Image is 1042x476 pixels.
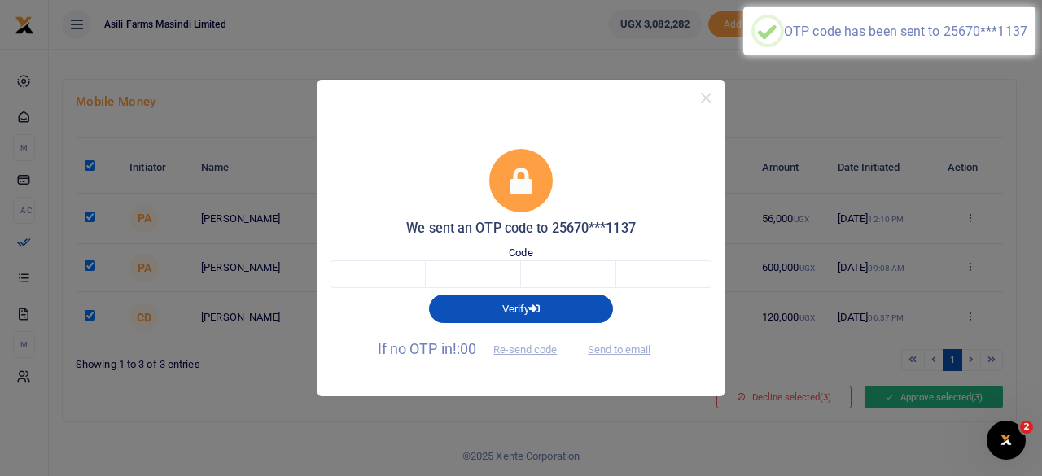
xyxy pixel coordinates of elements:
[987,421,1026,460] iframe: Intercom live chat
[378,340,571,357] span: If no OTP in
[453,340,476,357] span: !:00
[694,86,718,110] button: Close
[784,24,1027,39] div: OTP code has been sent to 25670***1137
[331,221,711,237] h5: We sent an OTP code to 25670***1137
[509,245,532,261] label: Code
[1020,421,1033,434] span: 2
[429,295,613,322] button: Verify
